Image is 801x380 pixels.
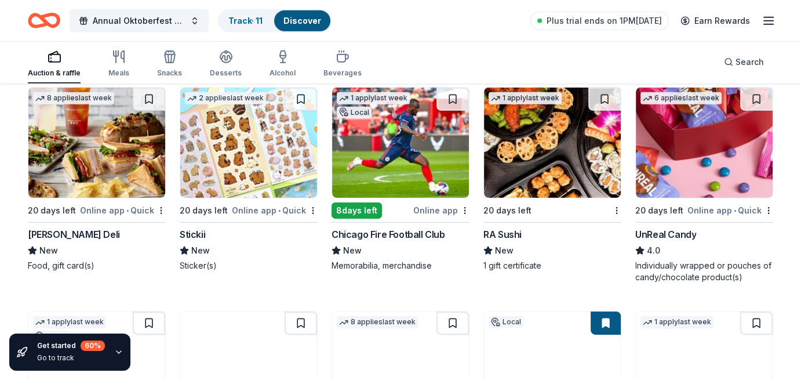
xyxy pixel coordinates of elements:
[28,87,166,272] a: Image for McAlister's Deli8 applieslast week20 days leftOnline app•Quick[PERSON_NAME] DeliNewFood...
[80,203,166,218] div: Online app Quick
[180,260,318,272] div: Sticker(s)
[70,9,209,32] button: Annual Oktoberfest Silent Auction
[108,45,129,84] button: Meals
[332,88,469,198] img: Image for Chicago Fire Football Club
[278,206,281,215] span: •
[647,244,660,258] span: 4.0
[126,206,129,215] span: •
[332,202,382,219] div: 8 days left
[734,206,736,215] span: •
[37,341,105,351] div: Get started
[673,10,757,31] a: Earn Rewards
[636,88,773,198] img: Image for UnReal Candy
[210,68,242,78] div: Desserts
[180,227,205,241] div: Stickii
[635,227,696,241] div: UnReal Candy
[33,316,106,328] div: 1 apply last week
[39,244,58,258] span: New
[270,45,296,84] button: Alcohol
[687,203,773,218] div: Online app Quick
[337,107,372,118] div: Local
[640,316,713,328] div: 1 apply last week
[715,50,773,74] button: Search
[185,92,266,104] div: 2 applies last week
[413,203,469,218] div: Online app
[210,45,242,84] button: Desserts
[483,260,621,272] div: 1 gift certificate
[489,316,523,328] div: Local
[332,87,469,272] a: Image for Chicago Fire Football Club1 applylast weekLocal8days leftOnline appChicago Fire Footbal...
[191,244,210,258] span: New
[635,87,773,283] a: Image for UnReal Candy6 applieslast week20 days leftOnline app•QuickUnReal Candy4.0Individually w...
[489,92,562,104] div: 1 apply last week
[635,204,683,218] div: 20 days left
[483,227,522,241] div: RA Sushi
[180,204,228,218] div: 20 days left
[37,353,105,363] div: Go to track
[547,14,662,28] span: Plus trial ends on 1PM[DATE]
[484,88,621,198] img: Image for RA Sushi
[530,12,669,30] a: Plus trial ends on 1PM[DATE]
[283,16,321,26] a: Discover
[228,16,263,26] a: Track· 11
[28,7,60,34] a: Home
[332,227,445,241] div: Chicago Fire Football Club
[28,88,165,198] img: Image for McAlister's Deli
[28,68,81,78] div: Auction & raffle
[28,260,166,272] div: Food, gift card(s)
[483,87,621,272] a: Image for RA Sushi1 applylast week20 days leftRA SushiNew1 gift certificate
[483,204,531,218] div: 20 days left
[635,260,773,283] div: Individually wrapped or pouches of candy/chocolate product(s)
[640,92,722,104] div: 6 applies last week
[323,45,362,84] button: Beverages
[323,68,362,78] div: Beverages
[337,316,418,328] div: 8 applies last week
[232,203,318,218] div: Online app Quick
[93,14,185,28] span: Annual Oktoberfest Silent Auction
[270,68,296,78] div: Alcohol
[495,244,514,258] span: New
[218,9,332,32] button: Track· 11Discover
[180,88,317,198] img: Image for Stickii
[108,68,129,78] div: Meals
[157,68,182,78] div: Snacks
[180,87,318,272] a: Image for Stickii2 applieslast week20 days leftOnline app•QuickStickiiNewSticker(s)
[157,45,182,84] button: Snacks
[736,55,764,69] span: Search
[33,92,114,104] div: 8 applies last week
[332,260,469,272] div: Memorabilia, merchandise
[343,244,362,258] span: New
[28,45,81,84] button: Auction & raffle
[81,341,105,351] div: 60 %
[28,204,76,218] div: 20 days left
[28,227,120,241] div: [PERSON_NAME] Deli
[337,92,410,104] div: 1 apply last week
